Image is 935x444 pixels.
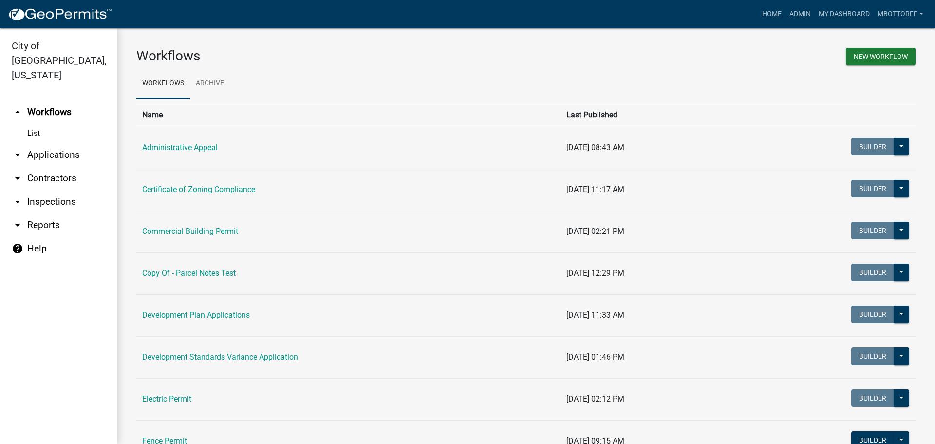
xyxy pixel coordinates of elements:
[142,143,218,152] a: Administrative Appeal
[566,352,624,362] span: [DATE] 01:46 PM
[12,173,23,184] i: arrow_drop_down
[142,269,236,278] a: Copy Of - Parcel Notes Test
[851,180,894,197] button: Builder
[561,103,737,127] th: Last Published
[846,48,916,65] button: New Workflow
[12,219,23,231] i: arrow_drop_down
[851,222,894,239] button: Builder
[566,310,624,320] span: [DATE] 11:33 AM
[758,5,785,23] a: Home
[851,264,894,281] button: Builder
[12,243,23,254] i: help
[142,227,238,236] a: Commercial Building Permit
[12,106,23,118] i: arrow_drop_up
[12,149,23,161] i: arrow_drop_down
[142,185,255,194] a: Certificate of Zoning Compliance
[566,269,624,278] span: [DATE] 12:29 PM
[190,68,230,99] a: Archive
[785,5,815,23] a: Admin
[566,185,624,194] span: [DATE] 11:17 AM
[851,306,894,323] button: Builder
[566,394,624,404] span: [DATE] 02:12 PM
[874,5,927,23] a: Mbottorff
[136,48,519,64] h3: Workflows
[142,394,191,404] a: Electric Permit
[136,103,561,127] th: Name
[851,347,894,365] button: Builder
[142,352,298,362] a: Development Standards Variance Application
[851,138,894,155] button: Builder
[136,68,190,99] a: Workflows
[142,310,250,320] a: Development Plan Applications
[566,227,624,236] span: [DATE] 02:21 PM
[12,196,23,208] i: arrow_drop_down
[851,389,894,407] button: Builder
[815,5,874,23] a: My Dashboard
[566,143,624,152] span: [DATE] 08:43 AM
